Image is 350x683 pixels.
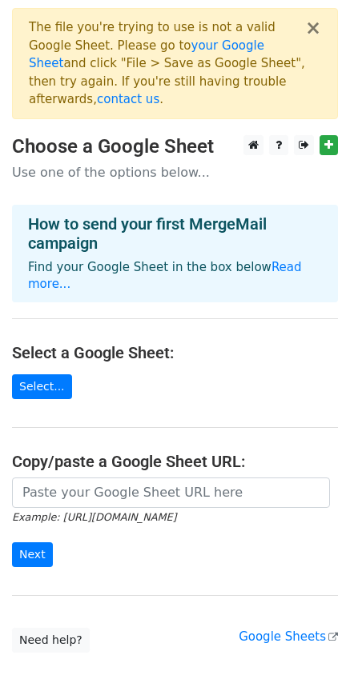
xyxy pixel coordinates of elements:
small: Example: [URL][DOMAIN_NAME] [12,511,176,523]
h4: Copy/paste a Google Sheet URL: [12,452,338,471]
h3: Choose a Google Sheet [12,135,338,158]
p: Use one of the options below... [12,164,338,181]
input: Next [12,542,53,567]
input: Paste your Google Sheet URL here [12,477,330,508]
a: Google Sheets [239,629,338,644]
a: your Google Sheet [29,38,264,71]
a: contact us [97,92,159,106]
div: The file you're trying to use is not a valid Google Sheet. Please go to and click "File > Save as... [29,18,305,109]
a: Need help? [12,628,90,653]
p: Find your Google Sheet in the box below [28,259,322,293]
a: Read more... [28,260,302,291]
a: Select... [12,374,72,399]
button: × [305,18,321,38]
h4: Select a Google Sheet: [12,343,338,362]
h4: How to send your first MergeMail campaign [28,214,322,253]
